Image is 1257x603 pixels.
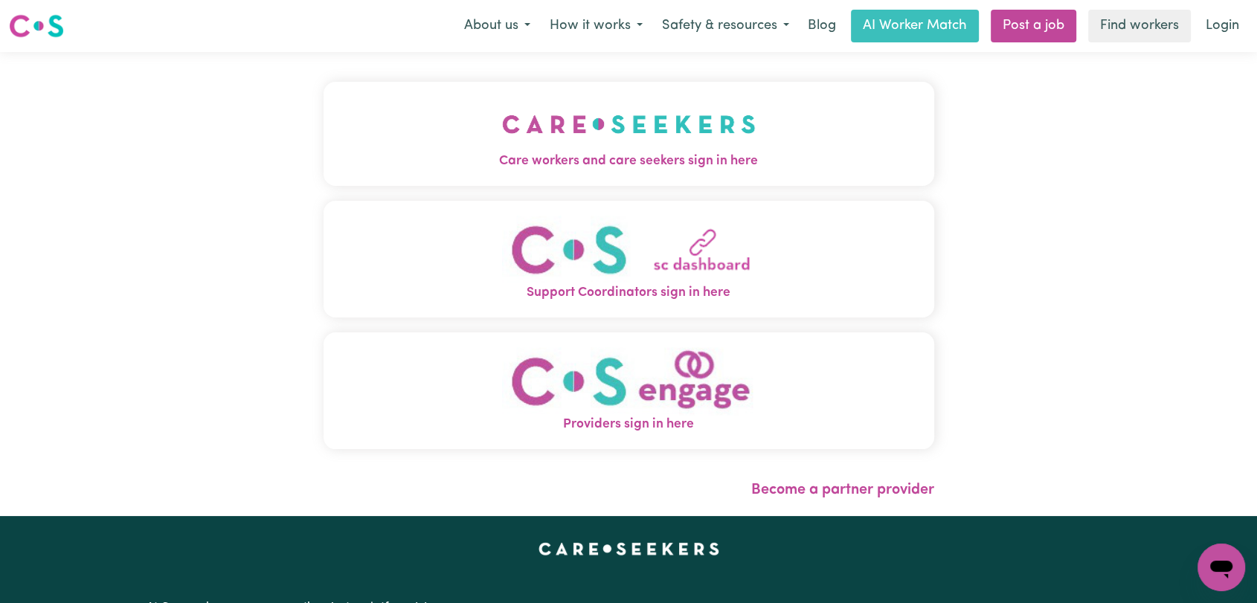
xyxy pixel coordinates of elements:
[324,82,934,186] button: Care workers and care seekers sign in here
[540,10,652,42] button: How it works
[851,10,979,42] a: AI Worker Match
[1197,544,1245,591] iframe: Button to launch messaging window
[991,10,1076,42] a: Post a job
[9,9,64,43] a: Careseekers logo
[751,483,934,497] a: Become a partner provider
[324,332,934,449] button: Providers sign in here
[324,283,934,303] span: Support Coordinators sign in here
[9,13,64,39] img: Careseekers logo
[324,415,934,434] span: Providers sign in here
[1088,10,1191,42] a: Find workers
[539,543,719,555] a: Careseekers home page
[1197,10,1248,42] a: Login
[799,10,845,42] a: Blog
[324,201,934,317] button: Support Coordinators sign in here
[454,10,540,42] button: About us
[652,10,799,42] button: Safety & resources
[324,152,934,171] span: Care workers and care seekers sign in here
